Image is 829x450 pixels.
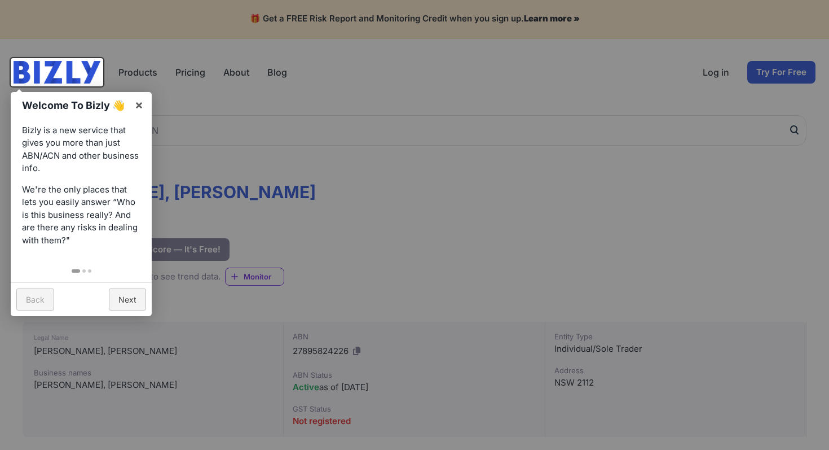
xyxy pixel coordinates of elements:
a: Back [16,289,54,311]
a: × [126,92,152,117]
h1: Welcome To Bizly 👋 [22,98,129,113]
p: We're the only places that lets you easily answer “Who is this business really? And are there any... [22,184,140,247]
p: Bizly is a new service that gives you more than just ABN/ACN and other business info. [22,124,140,175]
a: Next [109,289,146,311]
